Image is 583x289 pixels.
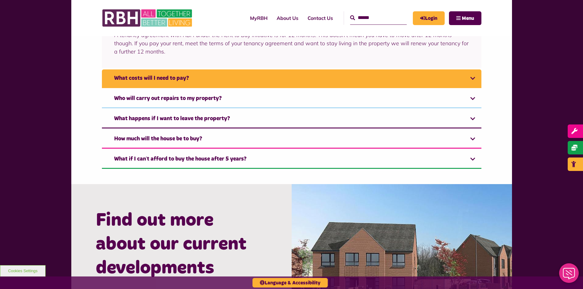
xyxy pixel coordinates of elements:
[102,90,481,108] a: Who will carry out repairs to my property?
[102,6,194,30] img: RBH
[555,261,583,289] iframe: Netcall Web Assistant for live chat
[102,110,481,128] a: What happens if I want to leave the property?
[96,209,267,280] h2: Find out more about our current developments
[252,278,328,287] button: Language & Accessibility
[245,10,272,26] a: MyRBH
[449,11,481,25] button: Navigation
[462,16,474,21] span: Menu
[102,150,481,169] a: What if I can’t afford to buy the house after 5 years?
[272,10,303,26] a: About Us
[102,130,481,149] a: How much will the house be to buy?
[114,31,469,56] p: A tenancy agreement with RBH under the Rent to Buy initiative is for 12 months. This doesn’t mean...
[102,19,481,68] div: How long is the tenancy agreement?
[303,10,338,26] a: Contact Us
[102,69,481,88] a: What costs will I need to pay?
[350,11,407,24] input: Search
[413,11,445,25] a: MyRBH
